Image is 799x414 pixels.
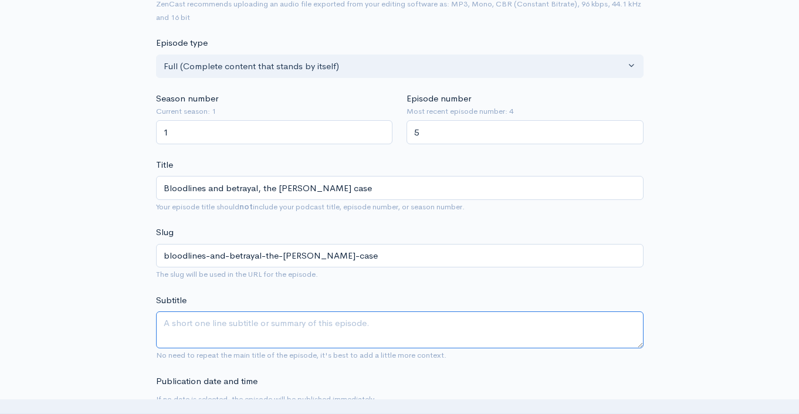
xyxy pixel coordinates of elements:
[156,36,208,50] label: Episode type
[156,176,644,200] input: What is the episode's title?
[156,226,174,239] label: Slug
[156,244,644,268] input: title-of-episode
[156,106,393,117] small: Current season: 1
[156,394,376,404] small: If no date is selected, the episode will be published immediately.
[239,202,253,212] strong: not
[156,202,465,212] small: Your episode title should include your podcast title, episode number, or season number.
[156,350,446,360] small: No need to repeat the main title of the episode, it's best to add a little more context.
[407,106,644,117] small: Most recent episode number: 4
[407,92,471,106] label: Episode number
[156,158,173,172] label: Title
[156,294,187,307] label: Subtitle
[156,92,218,106] label: Season number
[407,120,644,144] input: Enter episode number
[164,60,625,73] div: Full (Complete content that stands by itself)
[156,55,644,79] button: Full (Complete content that stands by itself)
[156,375,258,388] label: Publication date and time
[156,269,318,279] small: The slug will be used in the URL for the episode.
[156,120,393,144] input: Enter season number for this episode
